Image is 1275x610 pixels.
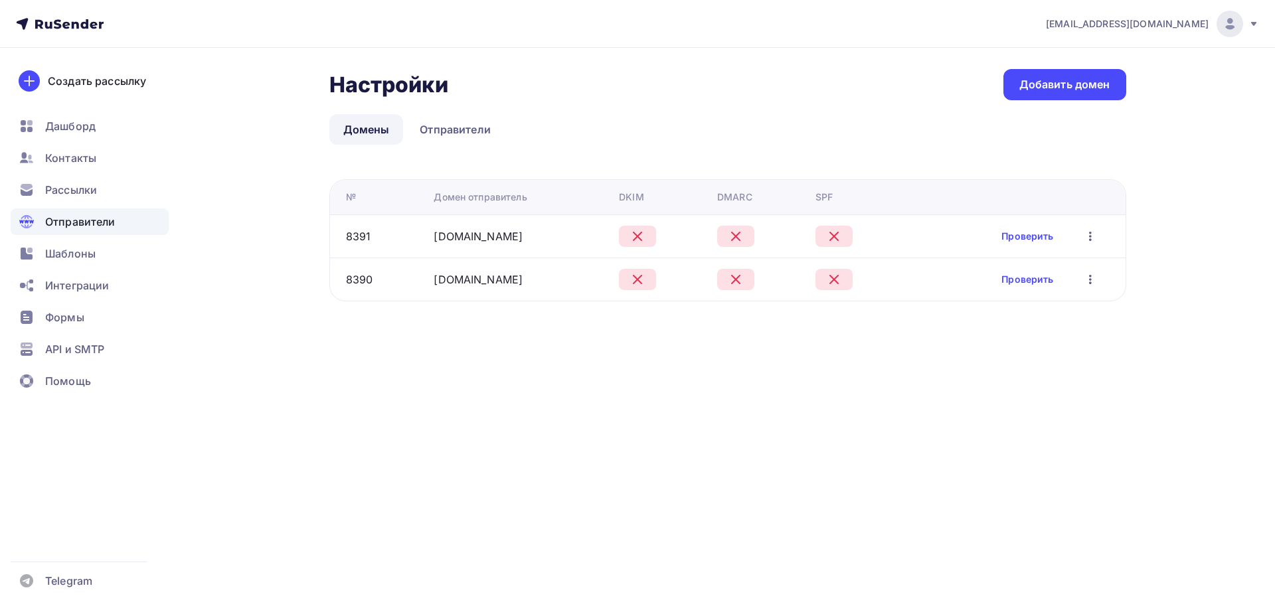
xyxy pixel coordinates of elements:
[45,150,96,166] span: Контакты
[346,271,373,287] div: 8390
[11,113,169,139] a: Дашборд
[45,573,92,589] span: Telegram
[406,114,505,145] a: Отправители
[48,73,146,89] div: Создать рассылку
[11,145,169,171] a: Контакты
[619,191,644,204] div: DKIM
[11,177,169,203] a: Рассылки
[11,304,169,331] a: Формы
[434,191,527,204] div: Домен отправитель
[815,191,833,204] div: SPF
[11,208,169,235] a: Отправители
[1046,11,1259,37] a: [EMAIL_ADDRESS][DOMAIN_NAME]
[329,114,404,145] a: Домены
[346,191,356,204] div: №
[1001,230,1053,243] a: Проверить
[717,191,752,204] div: DMARC
[45,373,91,389] span: Помощь
[434,230,523,243] a: [DOMAIN_NAME]
[346,228,371,244] div: 8391
[1046,17,1209,31] span: [EMAIL_ADDRESS][DOMAIN_NAME]
[45,246,96,262] span: Шаблоны
[434,273,523,286] a: [DOMAIN_NAME]
[45,182,97,198] span: Рассылки
[45,341,104,357] span: API и SMTP
[45,277,109,293] span: Интеграции
[45,214,116,230] span: Отправители
[329,72,448,98] h2: Настройки
[1019,77,1110,92] div: Добавить домен
[1001,273,1053,286] a: Проверить
[11,240,169,267] a: Шаблоны
[45,309,84,325] span: Формы
[45,118,96,134] span: Дашборд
